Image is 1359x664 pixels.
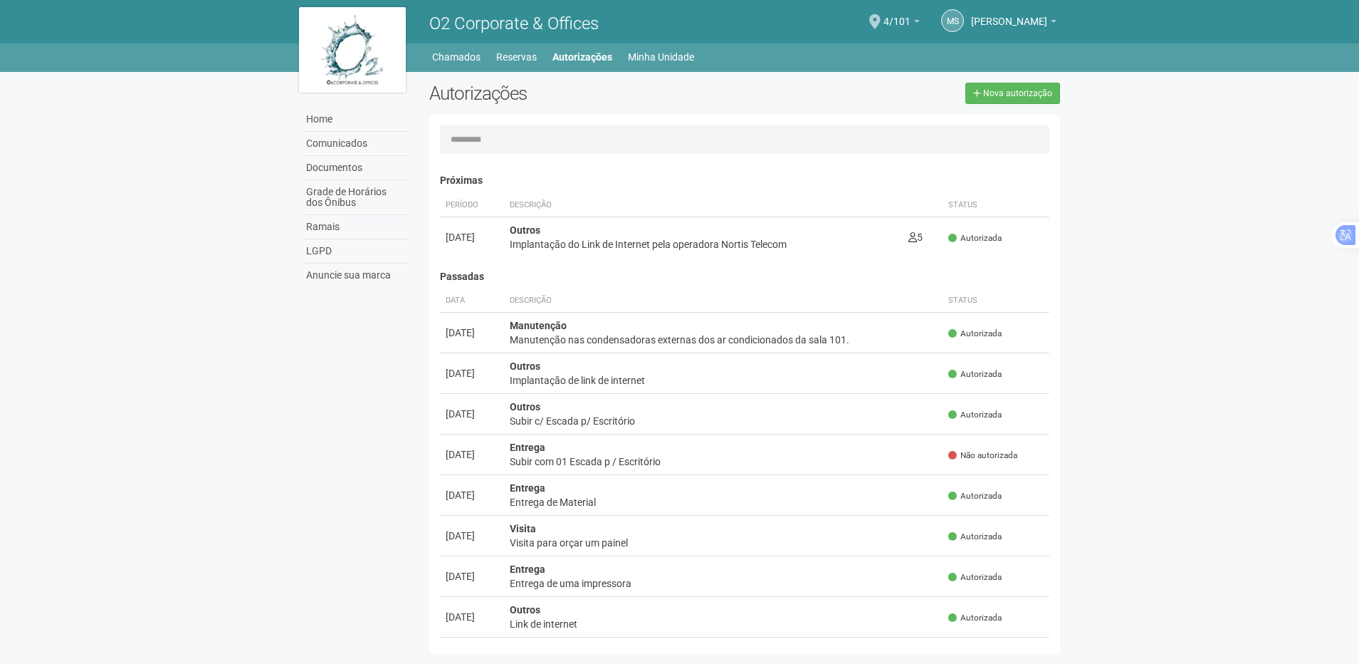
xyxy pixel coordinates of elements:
[303,264,408,287] a: Anuncie sua marca
[303,108,408,132] a: Home
[510,320,567,331] strong: Manutenção
[429,83,734,104] h2: Autorizações
[948,450,1017,462] span: Não autorizada
[303,180,408,215] a: Grade de Horários dos Ônibus
[510,576,938,591] div: Entrega de uma impressora
[446,569,498,583] div: [DATE]
[496,47,537,67] a: Reservas
[943,194,1049,217] th: Status
[446,230,498,244] div: [DATE]
[504,289,943,313] th: Descrição
[303,156,408,180] a: Documentos
[440,271,1050,282] h4: Passadas
[971,18,1056,29] a: [PERSON_NAME]
[943,289,1049,313] th: Status
[446,326,498,340] div: [DATE]
[510,360,540,372] strong: Outros
[446,366,498,380] div: [DATE]
[983,88,1052,98] span: Nova autorização
[510,401,540,413] strong: Outros
[510,523,536,534] strong: Visita
[504,194,903,217] th: Descrição
[303,132,408,156] a: Comunicados
[948,232,1002,244] span: Autorizada
[303,239,408,264] a: LGPD
[510,564,545,575] strong: Entrega
[883,2,911,27] span: 4/101
[628,47,694,67] a: Minha Unidade
[446,529,498,543] div: [DATE]
[552,47,612,67] a: Autorizações
[510,442,545,453] strong: Entrega
[948,612,1002,624] span: Autorizada
[440,175,1050,186] h4: Próximas
[510,482,545,494] strong: Entrega
[941,9,964,32] a: MS
[948,531,1002,543] span: Autorizada
[510,495,938,509] div: Entrega de Material
[429,14,599,33] span: O2 Corporate & Offices
[883,18,920,29] a: 4/101
[948,409,1002,421] span: Autorizada
[965,83,1060,104] a: Nova autorização
[446,488,498,502] div: [DATE]
[303,215,408,239] a: Ramais
[446,447,498,462] div: [DATE]
[446,407,498,421] div: [DATE]
[510,455,938,469] div: Subir com 01 Escada p / Escritório
[510,617,938,631] div: Link de internet
[440,289,504,313] th: Data
[948,571,1002,583] span: Autorizada
[948,328,1002,340] span: Autorizada
[446,610,498,624] div: [DATE]
[510,536,938,550] div: Visita para orçar um painel
[510,237,897,251] div: Implantação do Link de Internet pela operadora Nortis Telecom
[440,194,504,217] th: Período
[971,2,1047,27] span: Mylena Santos
[510,373,938,388] div: Implantação de link de internet
[432,47,481,67] a: Chamados
[510,414,938,428] div: Subir c/ Escada p/ Escritório
[908,232,923,243] span: 5
[510,224,540,236] strong: Outros
[510,333,938,347] div: Manutenção nas condensadoras externas dos ar condicionados da sala 101.
[948,490,1002,502] span: Autorizada
[510,604,540,616] strong: Outros
[299,7,406,93] img: logo.jpg
[948,368,1002,380] span: Autorizada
